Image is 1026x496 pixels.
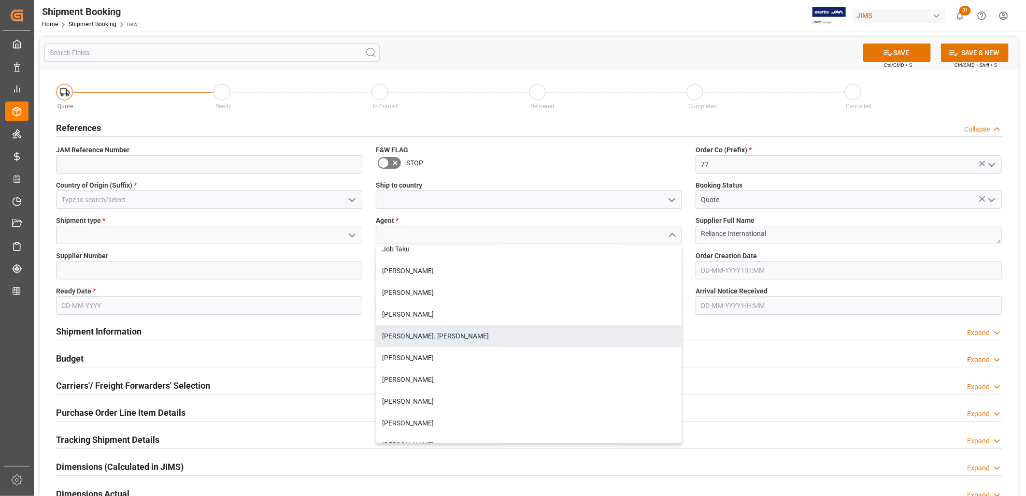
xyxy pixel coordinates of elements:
[56,180,137,190] span: Country of Origin (Suffix)
[853,6,949,25] button: JIMS
[967,382,990,392] div: Expand
[376,347,682,369] div: [PERSON_NAME]
[955,61,997,69] span: Ctrl/CMD + Shift + S
[376,369,682,391] div: [PERSON_NAME]
[56,190,362,209] input: Type to search/select
[42,4,138,19] div: Shipment Booking
[967,463,990,473] div: Expand
[984,157,998,172] button: open menu
[376,391,682,412] div: [PERSON_NAME]
[967,409,990,419] div: Expand
[884,61,912,69] span: Ctrl/CMD + S
[696,286,768,296] span: Arrival Notice Received
[56,352,84,365] h2: Budget
[941,44,1009,62] button: SAVE & NEW
[696,261,1002,279] input: DD-MM-YYYY HH:MM
[44,44,380,62] input: Search Fields
[376,260,682,282] div: [PERSON_NAME]
[853,9,945,23] div: JIMS
[812,7,846,24] img: Exertis%20JAM%20-%20Email%20Logo.jpg_1722504956.jpg
[56,251,108,261] span: Supplier Number
[664,192,679,207] button: open menu
[967,328,990,338] div: Expand
[696,216,755,226] span: Supplier Full Name
[696,226,1002,244] textarea: Reliance International
[967,355,990,365] div: Expand
[664,228,679,243] button: close menu
[376,325,682,347] div: [PERSON_NAME]. [PERSON_NAME]
[376,180,422,190] span: Ship to country
[696,251,757,261] span: Order Creation Date
[56,325,142,338] h2: Shipment Information
[696,180,742,190] span: Booking Status
[56,216,105,226] span: Shipment type
[984,192,998,207] button: open menu
[863,44,931,62] button: SAVE
[69,21,116,28] a: Shipment Booking
[56,379,210,392] h2: Carriers'/ Freight Forwarders' Selection
[696,296,1002,315] input: DD-MM-YYYY HH:MM
[56,460,184,473] h2: Dimensions (Calculated in JIMS)
[56,296,362,315] input: DD-MM-YYYY
[215,103,231,110] span: Ready
[376,238,682,260] div: Job Taku
[56,286,96,296] span: Ready Date
[56,406,185,419] h2: Purchase Order Line Item Details
[376,304,682,325] div: [PERSON_NAME]
[42,21,58,28] a: Home
[376,216,399,226] span: Agent
[964,124,990,134] div: Collapse
[373,103,398,110] span: In-Transit
[344,192,359,207] button: open menu
[688,103,717,110] span: Completed
[344,228,359,243] button: open menu
[959,6,971,15] span: 31
[971,5,993,27] button: Help Center
[376,412,682,434] div: [PERSON_NAME]
[56,121,101,134] h2: References
[696,145,752,155] span: Order Co (Prefix)
[376,434,682,456] div: [PERSON_NAME]
[58,103,73,110] span: Quote
[949,5,971,27] button: show 31 new notifications
[56,433,159,446] h2: Tracking Shipment Details
[376,145,408,155] span: F&W FLAG
[530,103,554,110] span: Delivered
[406,158,423,168] span: STOP
[846,103,871,110] span: Cancelled
[967,436,990,446] div: Expand
[56,145,129,155] span: JAM Reference Number
[376,282,682,304] div: [PERSON_NAME]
